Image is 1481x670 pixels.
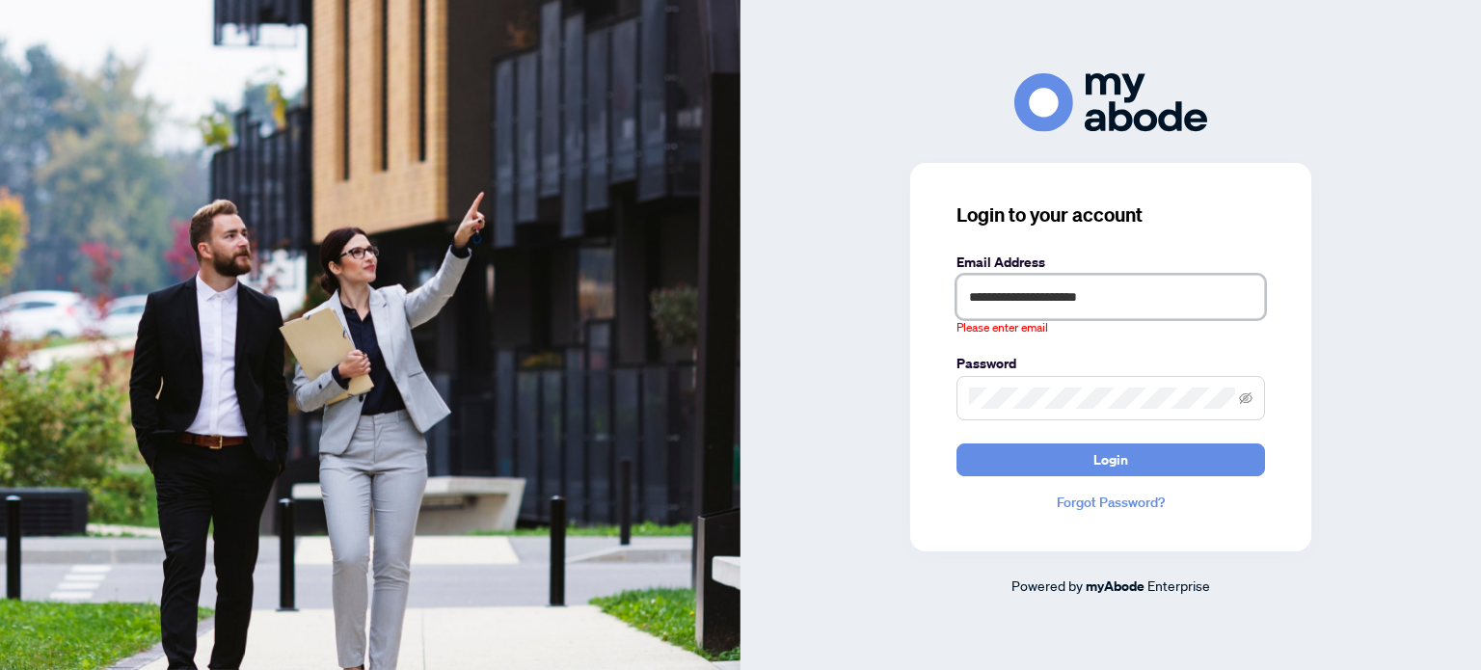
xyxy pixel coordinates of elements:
label: Email Address [956,252,1265,273]
span: Login [1093,444,1128,475]
h3: Login to your account [956,201,1265,228]
label: Password [956,353,1265,374]
span: Please enter email [956,319,1048,337]
span: Powered by [1011,576,1083,594]
button: Login [956,443,1265,476]
span: Enterprise [1147,576,1210,594]
a: Forgot Password? [956,492,1265,513]
img: ma-logo [1014,73,1207,132]
span: eye-invisible [1239,391,1252,405]
a: myAbode [1086,576,1144,597]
